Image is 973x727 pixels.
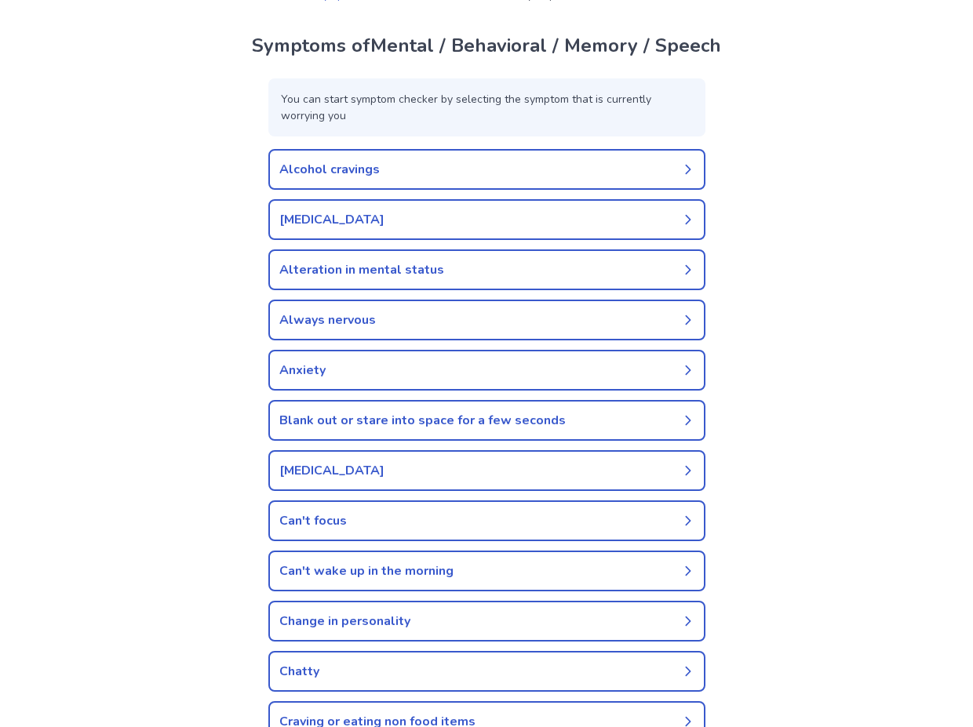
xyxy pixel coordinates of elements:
[268,450,705,491] a: [MEDICAL_DATA]
[268,199,705,240] a: [MEDICAL_DATA]
[268,78,705,136] p: You can start symptom checker by selecting the symptom that is currently worrying you
[268,551,705,591] a: Can't wake up in the morning
[268,249,705,290] a: Alteration in mental status
[268,149,705,190] a: Alcohol cravings
[268,350,705,391] a: Anxiety
[268,500,705,541] a: Can't focus
[268,300,705,340] a: Always nervous
[268,601,705,642] a: Change in personality
[268,651,705,692] a: Chatty
[268,400,705,441] a: Blank out or stare into space for a few seconds
[250,31,724,60] h1: Symptoms of Mental / Behavioral / Memory / Speech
